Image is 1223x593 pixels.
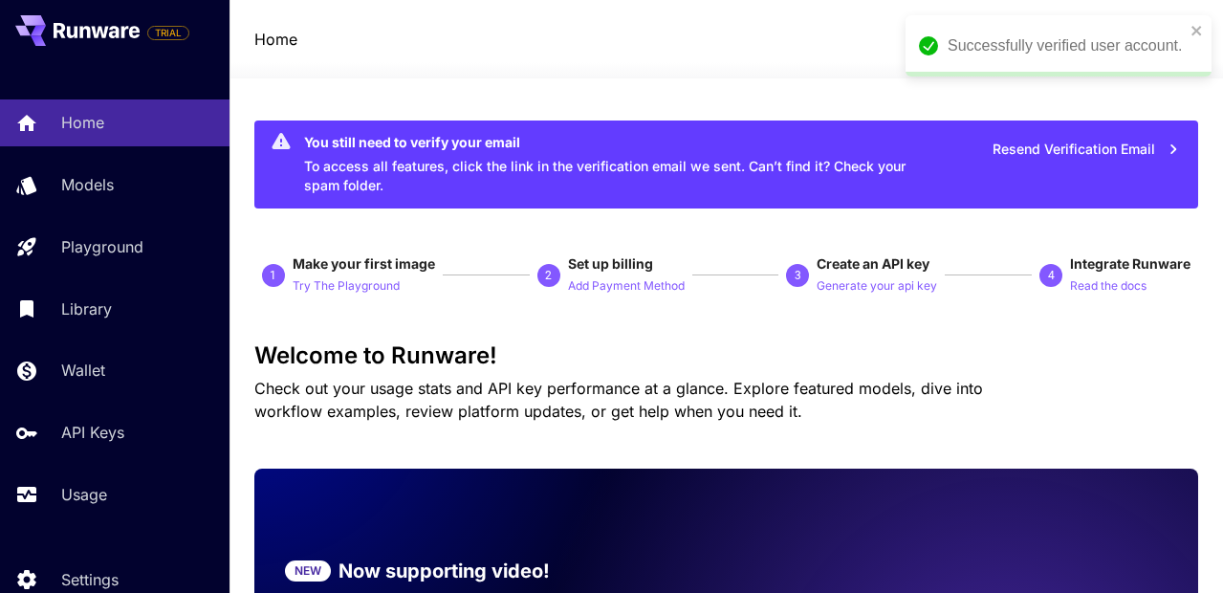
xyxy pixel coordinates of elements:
[304,126,936,203] div: To access all features, click the link in the verification email we sent. Can’t find it? Check yo...
[254,28,297,51] a: Home
[1070,277,1147,296] p: Read the docs
[254,342,1198,369] h3: Welcome to Runware!
[982,130,1190,169] button: Resend Verification Email
[148,26,188,40] span: TRIAL
[61,235,143,258] p: Playground
[568,255,653,272] span: Set up billing
[270,267,276,284] p: 1
[254,379,983,421] span: Check out your usage stats and API key performance at a glance. Explore featured models, dive int...
[817,277,937,296] p: Generate your api key
[339,557,550,585] p: Now supporting video!
[61,111,104,134] p: Home
[795,267,801,284] p: 3
[61,483,107,506] p: Usage
[61,359,105,382] p: Wallet
[545,267,552,284] p: 2
[568,274,685,296] button: Add Payment Method
[293,255,435,272] span: Make your first image
[948,34,1185,57] div: Successfully verified user account.
[293,274,400,296] button: Try The Playground
[568,277,685,296] p: Add Payment Method
[817,274,937,296] button: Generate your api key
[295,562,321,580] p: NEW
[61,173,114,196] p: Models
[61,421,124,444] p: API Keys
[817,255,929,272] span: Create an API key
[1190,23,1204,38] button: close
[293,277,400,296] p: Try The Playground
[1048,267,1055,284] p: 4
[304,132,936,152] div: You still need to verify your email
[147,21,189,44] span: Add your payment card to enable full platform functionality.
[254,28,297,51] nav: breadcrumb
[61,297,112,320] p: Library
[1070,274,1147,296] button: Read the docs
[61,568,119,591] p: Settings
[1070,255,1190,272] span: Integrate Runware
